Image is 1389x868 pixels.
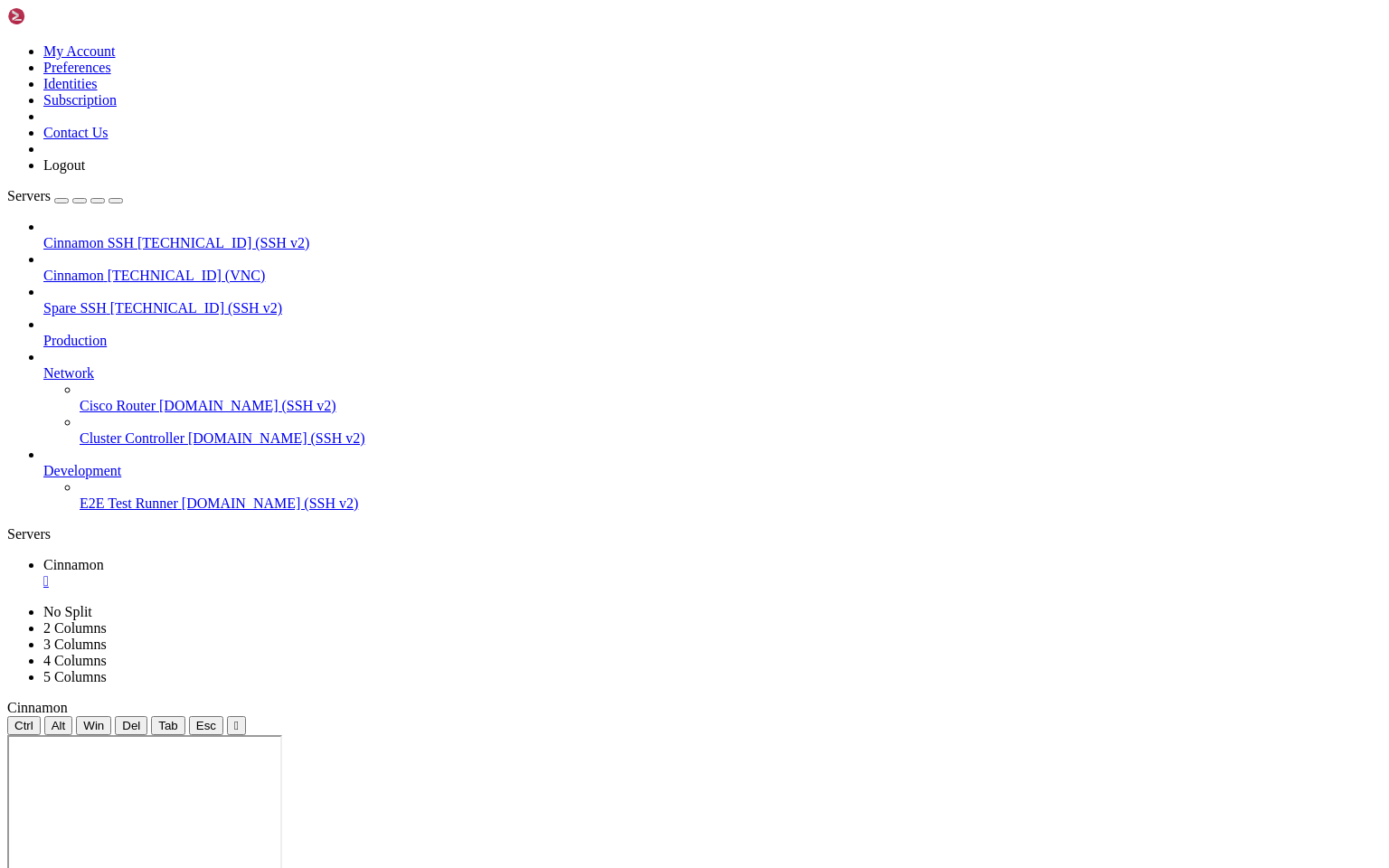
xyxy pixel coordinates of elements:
[80,479,1382,512] li: E2E Test Runner [DOMAIN_NAME] (SSH v2)
[227,716,246,735] button: 
[43,300,1382,316] a: Spare SSH [TECHNICAL_ID] (SSH v2)
[80,398,156,413] span: Cisco Router
[43,637,107,652] a: 3 Columns
[83,719,104,732] span: Win
[158,719,178,732] span: Tab
[43,235,1382,251] a: Cinnamon SSH [TECHNICAL_ID] (SSH v2)
[43,268,1382,284] a: Cinnamon [TECHNICAL_ID] (VNC)
[80,430,1382,447] a: Cluster Controller [DOMAIN_NAME] (SSH v2)
[80,382,1382,414] li: Cisco Router [DOMAIN_NAME] (SSH v2)
[80,495,1382,512] a: E2E Test Runner [DOMAIN_NAME] (SSH v2)
[115,716,147,735] button: Del
[43,653,107,668] a: 4 Columns
[151,716,185,735] button: Tab
[43,268,104,283] span: Cinnamon
[43,463,1382,479] a: Development
[43,125,109,140] a: Contact Us
[43,60,111,75] a: Preferences
[43,557,104,572] span: Cinnamon
[159,398,336,413] span: [DOMAIN_NAME] (SSH v2)
[7,526,1382,542] div: Servers
[43,349,1382,447] li: Network
[108,268,266,283] span: [TECHNICAL_ID] (VNC)
[189,716,223,735] button: Esc
[7,188,51,203] span: Servers
[43,365,1382,382] a: Network
[43,620,107,636] a: 2 Columns
[7,7,111,25] img: Shellngn
[7,716,41,735] button: Ctrl
[43,43,116,59] a: My Account
[43,669,107,684] a: 5 Columns
[43,316,1382,349] li: Production
[43,235,134,250] span: Cinnamon SSH
[137,235,309,250] span: [TECHNICAL_ID] (SSH v2)
[43,300,107,316] span: Spare SSH
[52,719,66,732] span: Alt
[43,447,1382,512] li: Development
[122,719,140,732] span: Del
[7,700,68,715] span: Cinnamon
[80,414,1382,447] li: Cluster Controller [DOMAIN_NAME] (SSH v2)
[43,463,121,478] span: Development
[44,716,73,735] button: Alt
[80,495,178,511] span: E2E Test Runner
[110,300,282,316] span: [TECHNICAL_ID] (SSH v2)
[43,365,94,381] span: Network
[43,157,85,173] a: Logout
[43,284,1382,316] li: Spare SSH [TECHNICAL_ID] (SSH v2)
[234,719,239,732] div: 
[182,495,359,511] span: [DOMAIN_NAME] (SSH v2)
[188,430,365,446] span: [DOMAIN_NAME] (SSH v2)
[43,604,92,619] a: No Split
[80,398,1382,414] a: Cisco Router [DOMAIN_NAME] (SSH v2)
[43,251,1382,284] li: Cinnamon [TECHNICAL_ID] (VNC)
[14,719,33,732] span: Ctrl
[43,333,107,348] span: Production
[43,573,1382,590] a: 
[43,92,117,108] a: Subscription
[80,430,184,446] span: Cluster Controller
[43,76,98,91] a: Identities
[196,719,216,732] span: Esc
[43,557,1382,590] a: Cinnamon
[43,219,1382,251] li: Cinnamon SSH [TECHNICAL_ID] (SSH v2)
[43,333,1382,349] a: Production
[76,716,111,735] button: Win
[7,188,123,203] a: Servers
